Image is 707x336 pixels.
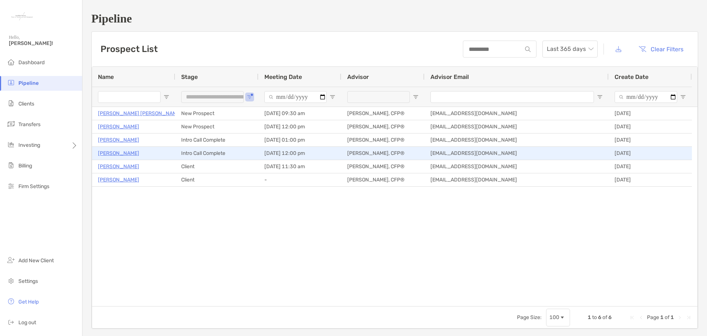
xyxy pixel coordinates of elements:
span: Clients [18,101,34,107]
button: Open Filter Menu [413,94,419,100]
div: [DATE] [609,173,692,186]
span: Settings [18,278,38,284]
span: Meeting Date [264,73,302,80]
span: Firm Settings [18,183,49,190]
div: [DATE] 12:00 pm [258,147,341,160]
img: logout icon [7,318,15,326]
img: firm-settings icon [7,181,15,190]
button: Clear Filters [633,41,689,57]
input: Create Date Filter Input [615,91,677,103]
span: 1 [660,314,664,321]
div: New Prospect [175,120,258,133]
div: [DATE] [609,160,692,173]
div: [PERSON_NAME], CFP® [341,147,425,160]
div: [EMAIL_ADDRESS][DOMAIN_NAME] [425,173,609,186]
div: [EMAIL_ADDRESS][DOMAIN_NAME] [425,134,609,146]
span: Name [98,73,114,80]
button: Open Filter Menu [163,94,169,100]
img: add_new_client icon [7,256,15,264]
div: [DATE] 09:30 am [258,107,341,120]
div: Client [175,160,258,173]
img: transfers icon [7,119,15,128]
div: First Page [629,315,635,321]
input: Name Filter Input [98,91,161,103]
button: Open Filter Menu [597,94,603,100]
span: Dashboard [18,59,45,66]
div: Intro Call Complete [175,147,258,160]
img: get-help icon [7,297,15,306]
img: pipeline icon [7,78,15,87]
span: Add New Client [18,257,54,264]
div: [DATE] [609,107,692,120]
div: Page Size [546,309,570,326]
button: Open Filter Menu [680,94,686,100]
img: clients icon [7,99,15,108]
span: Advisor [347,73,369,80]
h1: Pipeline [91,12,698,25]
div: [PERSON_NAME], CFP® [341,134,425,146]
img: settings icon [7,276,15,285]
span: Get Help [18,299,39,305]
a: [PERSON_NAME] [98,162,139,171]
div: [EMAIL_ADDRESS][DOMAIN_NAME] [425,147,609,160]
span: Pipeline [18,80,39,86]
div: [DATE] [609,147,692,160]
div: [PERSON_NAME], CFP® [341,120,425,133]
div: [EMAIL_ADDRESS][DOMAIN_NAME] [425,160,609,173]
span: Advisor Email [430,73,469,80]
div: [DATE] 12:00 pm [258,120,341,133]
div: New Prospect [175,107,258,120]
div: [PERSON_NAME], CFP® [341,160,425,173]
input: Advisor Email Filter Input [430,91,594,103]
span: Last 365 days [547,41,593,57]
div: [EMAIL_ADDRESS][DOMAIN_NAME] [425,120,609,133]
div: Intro Call Complete [175,134,258,146]
img: dashboard icon [7,58,15,66]
span: Billing [18,163,32,169]
span: Create Date [615,73,648,80]
span: [PERSON_NAME]! [9,40,78,46]
span: to [592,314,597,321]
span: of [602,314,607,321]
span: Page [647,314,659,321]
div: [DATE] 01:00 pm [258,134,341,146]
div: Previous Page [638,315,644,321]
input: Meeting Date Filter Input [264,91,327,103]
span: 6 [608,314,612,321]
img: Zoe Logo [9,3,35,30]
a: [PERSON_NAME] [PERSON_NAME] [98,109,182,118]
img: investing icon [7,140,15,149]
span: Stage [181,73,198,80]
div: [EMAIL_ADDRESS][DOMAIN_NAME] [425,107,609,120]
div: [DATE] 11:30 am [258,160,341,173]
div: [PERSON_NAME], CFP® [341,107,425,120]
span: 1 [671,314,674,321]
button: Open Filter Menu [330,94,335,100]
span: Log out [18,319,36,326]
div: - [258,173,341,186]
button: Open Filter Menu [247,94,253,100]
div: Last Page [686,315,692,321]
span: Transfers [18,121,41,128]
img: input icon [525,46,531,52]
h3: Prospect List [101,44,158,54]
a: [PERSON_NAME] [98,175,139,184]
img: billing icon [7,161,15,170]
div: [DATE] [609,120,692,133]
span: 6 [598,314,601,321]
span: of [665,314,669,321]
span: 1 [588,314,591,321]
div: 100 [549,314,559,321]
div: [PERSON_NAME], CFP® [341,173,425,186]
div: Page Size: [517,314,542,321]
a: [PERSON_NAME] [98,135,139,145]
a: [PERSON_NAME] [98,122,139,131]
div: [DATE] [609,134,692,146]
a: [PERSON_NAME] [98,149,139,158]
